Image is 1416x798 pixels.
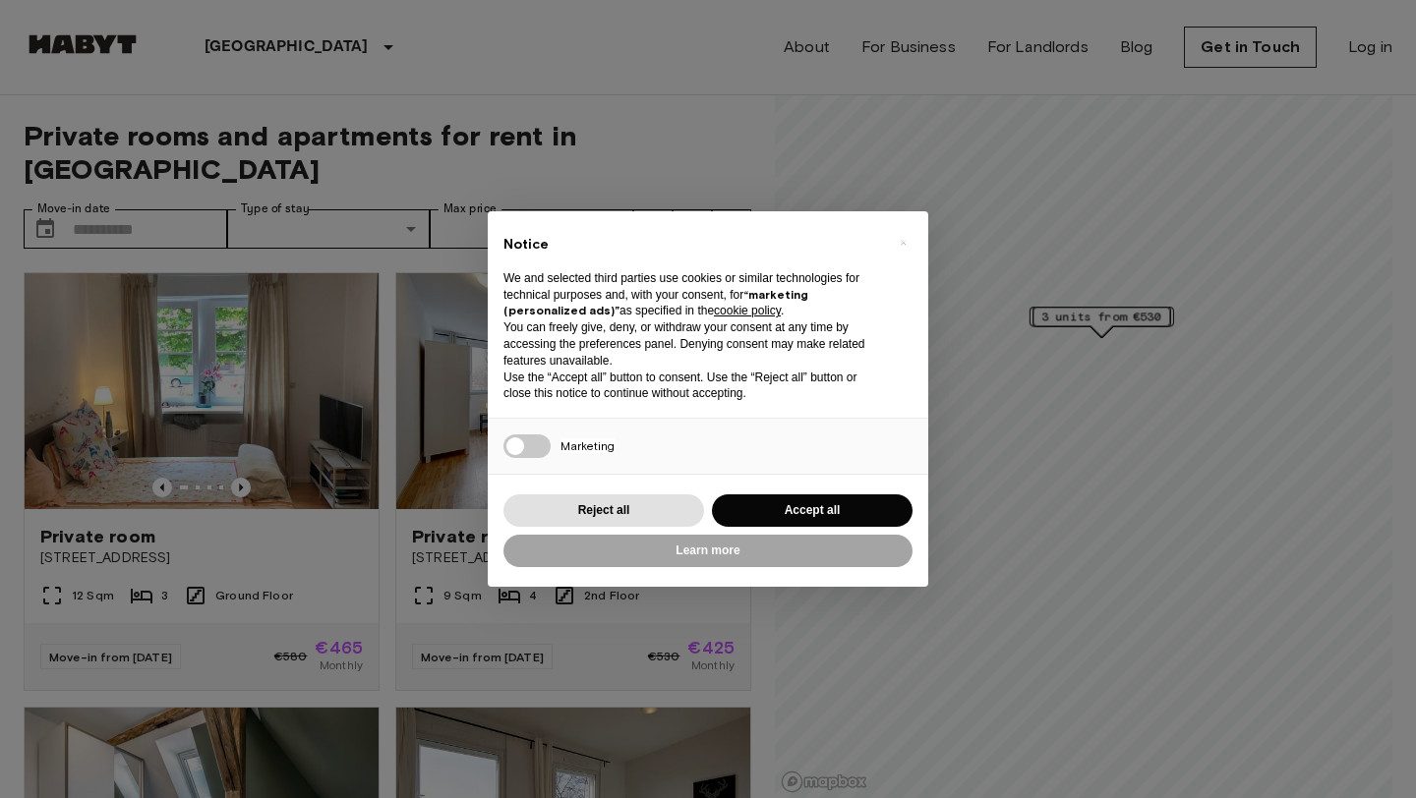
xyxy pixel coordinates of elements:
[887,227,918,258] button: Close this notice
[712,494,913,527] button: Accept all
[900,231,907,255] span: ×
[714,304,781,317] a: cookie policy
[503,270,881,319] p: We and selected third parties use cookies or similar technologies for technical purposes and, wit...
[503,535,913,567] button: Learn more
[503,370,881,403] p: Use the “Accept all” button to consent. Use the “Reject all” button or close this notice to conti...
[503,235,881,255] h2: Notice
[503,494,704,527] button: Reject all
[503,287,808,318] strong: “marketing (personalized ads)”
[503,319,881,369] p: You can freely give, deny, or withdraw your consent at any time by accessing the preferences pane...
[560,438,615,453] span: Marketing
